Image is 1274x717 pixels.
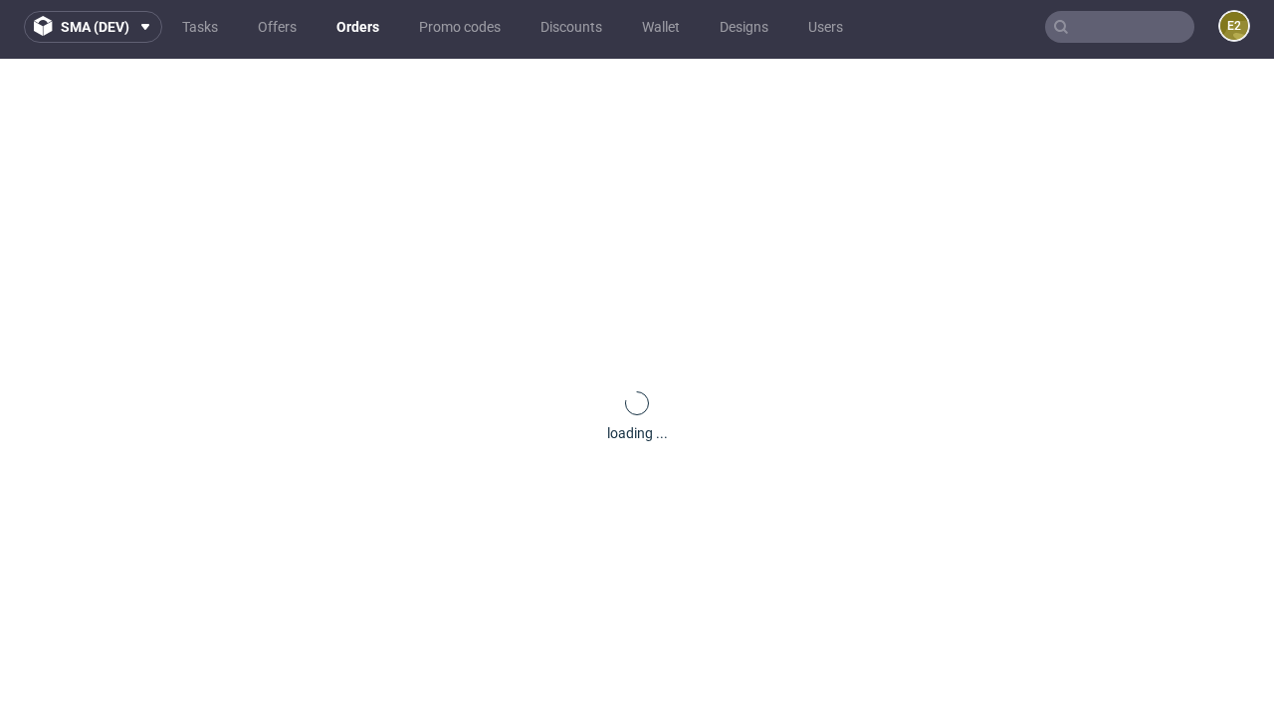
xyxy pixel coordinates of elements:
a: Discounts [529,11,614,43]
a: Orders [324,11,391,43]
a: Tasks [170,11,230,43]
span: sma (dev) [61,20,129,34]
div: loading ... [607,423,668,443]
a: Designs [708,11,780,43]
a: Promo codes [407,11,513,43]
figcaption: e2 [1220,12,1248,40]
button: sma (dev) [24,11,162,43]
a: Wallet [630,11,692,43]
a: Users [796,11,855,43]
a: Offers [246,11,309,43]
